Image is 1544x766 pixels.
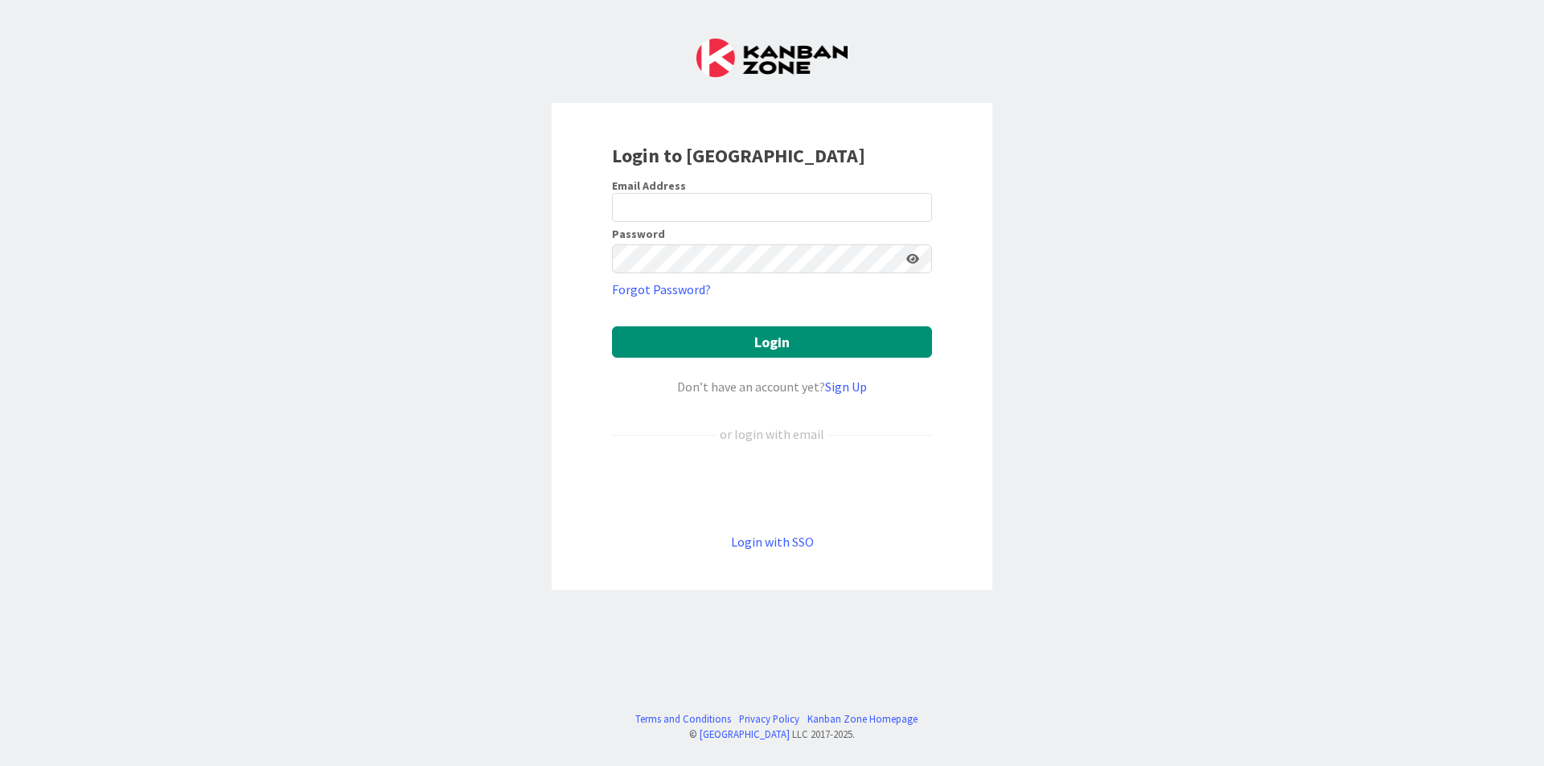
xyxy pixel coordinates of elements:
div: © LLC 2017- 2025 . [627,727,918,742]
a: [GEOGRAPHIC_DATA] [700,727,790,740]
a: Login with SSO [731,534,814,550]
iframe: Sign in with Google Button [604,470,940,506]
label: Password [612,228,665,240]
a: Kanban Zone Homepage [807,711,918,727]
a: Forgot Password? [612,280,711,299]
label: Email Address [612,178,686,193]
button: Login [612,326,932,358]
b: Login to [GEOGRAPHIC_DATA] [612,143,865,168]
a: Terms and Conditions [635,711,731,727]
a: Sign Up [825,379,867,395]
img: Kanban Zone [696,39,848,77]
div: or login with email [716,424,828,444]
div: Don’t have an account yet? [612,377,932,396]
a: Privacy Policy [739,711,799,727]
